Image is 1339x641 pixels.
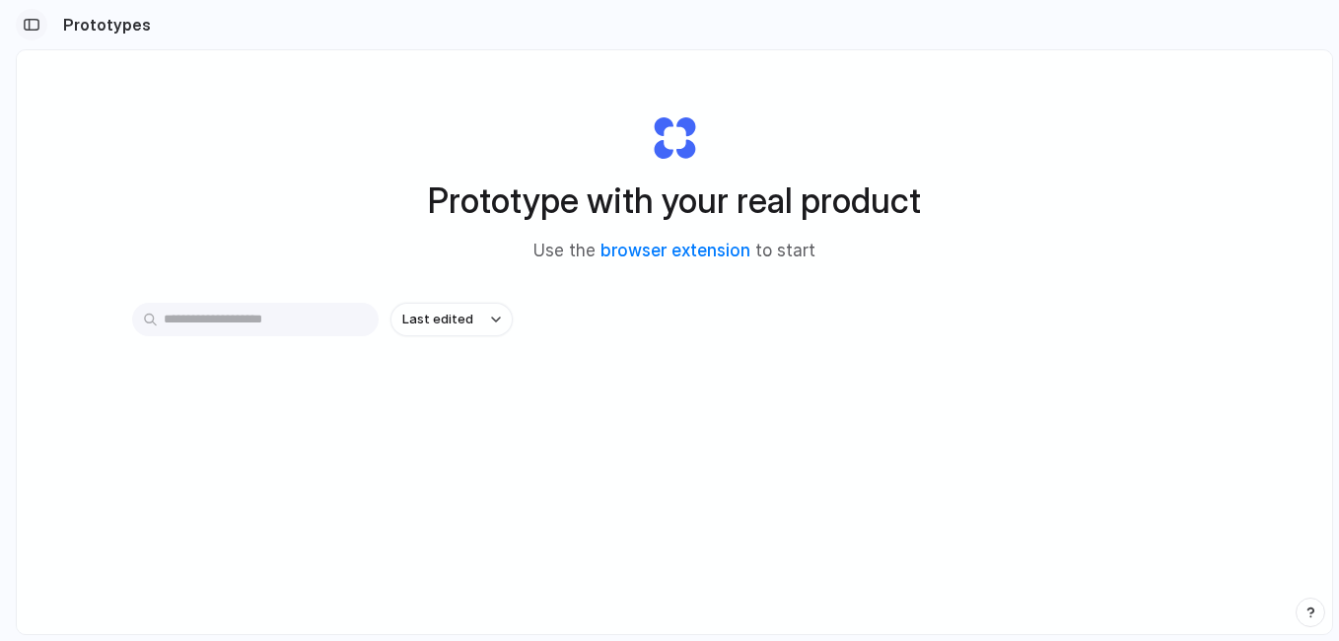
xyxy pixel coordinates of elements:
span: Use the to start [533,239,815,264]
h1: Prototype with your real product [428,175,921,227]
button: Last edited [390,303,513,336]
a: browser extension [600,241,750,260]
h2: Prototypes [55,13,151,36]
span: Last edited [402,310,473,329]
